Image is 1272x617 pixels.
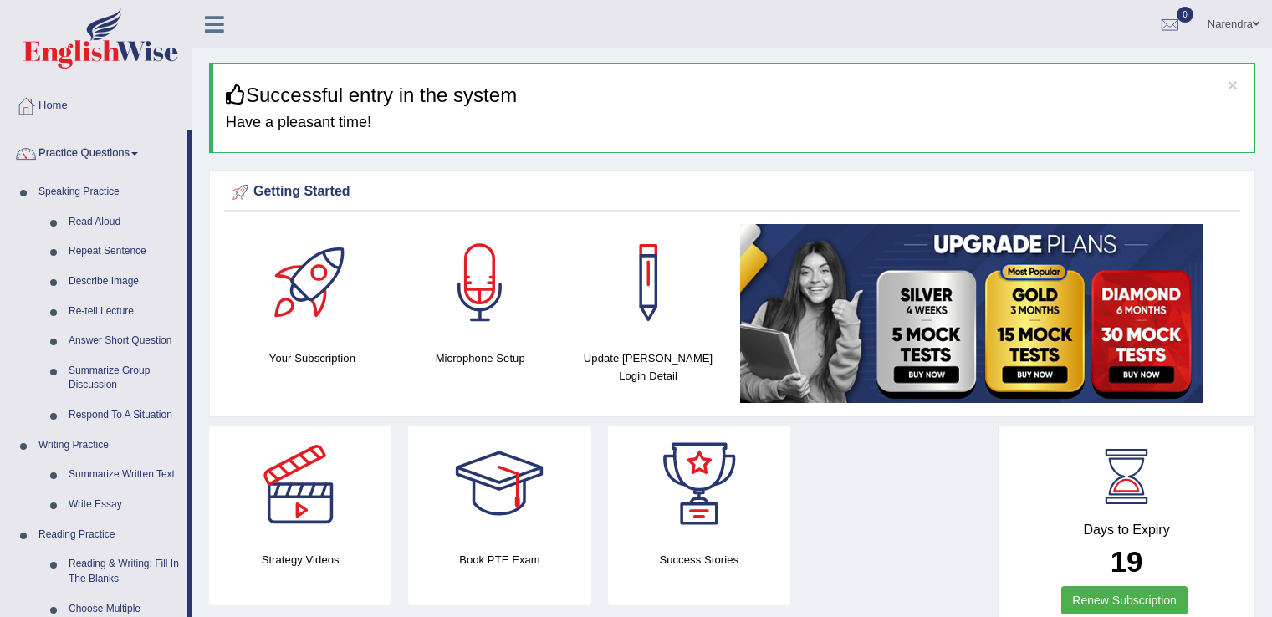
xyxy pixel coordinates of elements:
[61,400,187,431] a: Respond To A Situation
[237,349,388,367] h4: Your Subscription
[573,349,724,385] h4: Update [PERSON_NAME] Login Detail
[1,83,192,125] a: Home
[61,326,187,356] a: Answer Short Question
[61,207,187,237] a: Read Aloud
[228,180,1236,205] div: Getting Started
[608,551,790,569] h4: Success Stories
[61,237,187,267] a: Repeat Sentence
[61,297,187,327] a: Re-tell Lecture
[31,520,187,550] a: Reading Practice
[1061,586,1188,614] a: Renew Subscription
[1,130,187,172] a: Practice Questions
[1111,545,1143,578] b: 19
[31,177,187,207] a: Speaking Practice
[226,115,1242,131] h4: Have a pleasant time!
[61,267,187,297] a: Describe Image
[1017,523,1236,538] h4: Days to Expiry
[1177,7,1193,23] span: 0
[405,349,556,367] h4: Microphone Setup
[61,490,187,520] a: Write Essay
[226,84,1242,106] h3: Successful entry in the system
[209,551,391,569] h4: Strategy Videos
[61,356,187,400] a: Summarize Group Discussion
[1228,76,1238,94] button: ×
[740,224,1203,403] img: small5.jpg
[408,551,590,569] h4: Book PTE Exam
[61,549,187,594] a: Reading & Writing: Fill In The Blanks
[31,431,187,461] a: Writing Practice
[61,460,187,490] a: Summarize Written Text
